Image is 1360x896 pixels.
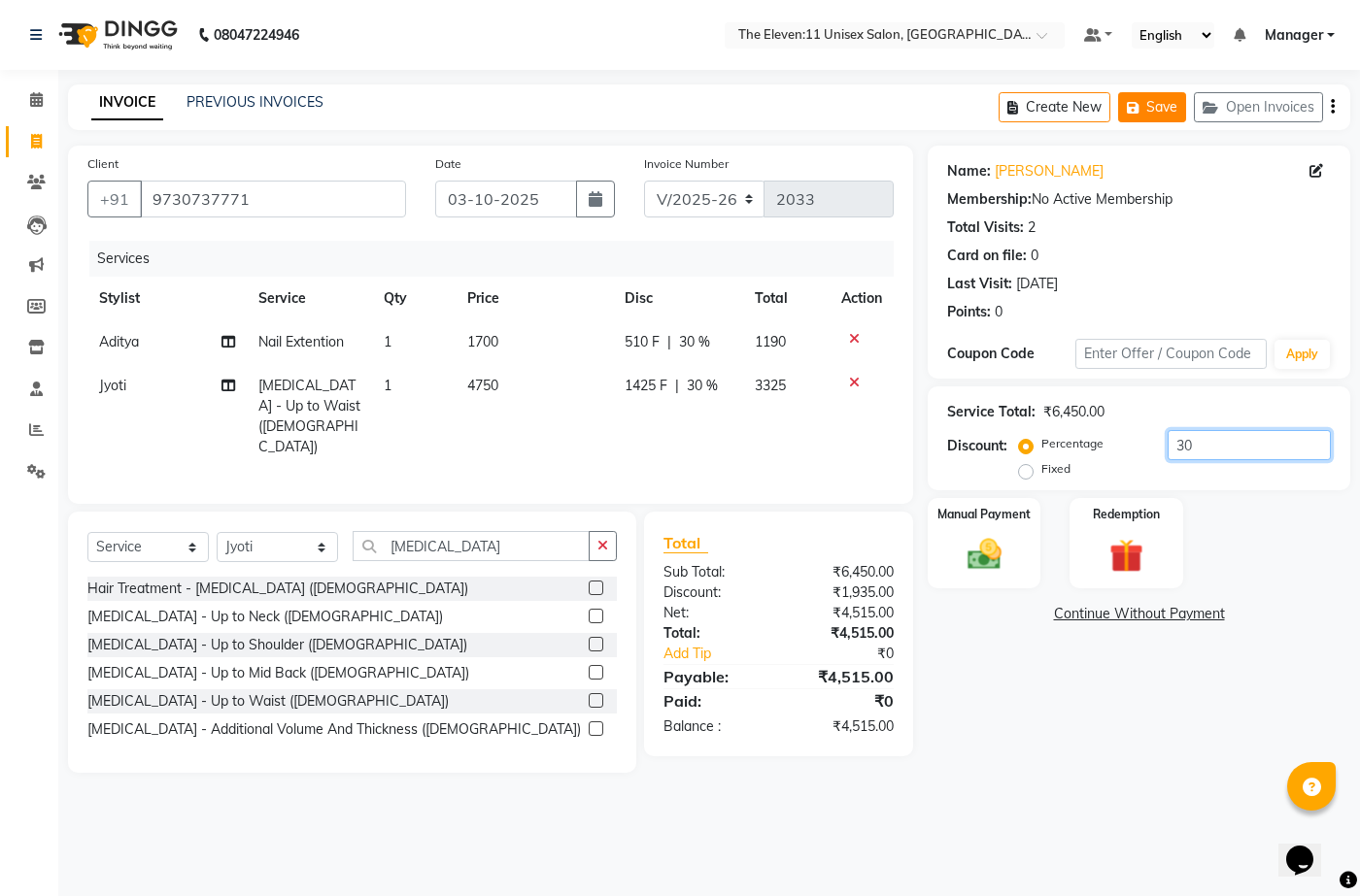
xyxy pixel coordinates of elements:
label: Invoice Number [644,155,729,173]
div: [MEDICAL_DATA] - Up to Mid Back ([DEMOGRAPHIC_DATA]) [87,663,469,683]
div: Membership: [947,189,1032,210]
label: Client [87,155,119,173]
span: | [667,332,671,352]
span: 4750 [467,377,498,394]
div: Paid: [649,689,779,713]
span: | [675,376,679,396]
button: Apply [1275,340,1330,369]
span: Nail Extention [258,333,344,350]
span: 3325 [755,377,786,394]
label: Fixed [1041,460,1071,478]
div: Coupon Code [947,344,1075,364]
label: Date [435,155,461,173]
div: Total Visits: [947,217,1024,238]
span: 1425 F [625,376,667,396]
div: Discount: [947,436,1007,456]
button: Open Invoices [1194,92,1323,122]
label: Redemption [1093,506,1160,523]
div: ₹4,515.00 [778,623,908,644]
div: ₹4,515.00 [778,603,908,623]
span: Manager [1265,25,1323,46]
a: PREVIOUS INVOICES [187,93,323,111]
div: Balance : [649,716,779,737]
iframe: chat widget [1278,818,1341,877]
th: Disc [613,277,743,320]
img: _gift.svg [1099,535,1154,578]
span: Aditya [99,333,139,350]
th: Stylist [87,277,247,320]
div: [MEDICAL_DATA] - Additional Volume And Thickness ([DEMOGRAPHIC_DATA]) [87,719,581,740]
th: Price [456,277,613,320]
a: Add Tip [649,644,800,664]
div: Net: [649,603,779,623]
img: logo [50,8,183,62]
input: Enter Offer / Coupon Code [1075,339,1268,369]
div: Sub Total: [649,562,779,582]
div: 2 [1028,217,1036,238]
span: 30 % [687,376,718,396]
div: ₹0 [778,689,908,713]
div: Last Visit: [947,274,1012,294]
div: ₹0 [800,644,908,664]
div: [MEDICAL_DATA] - Up to Waist ([DEMOGRAPHIC_DATA]) [87,691,449,712]
span: 1 [384,333,391,350]
span: 1700 [467,333,498,350]
label: Percentage [1041,435,1104,452]
b: 08047224946 [214,8,299,62]
button: Save [1118,92,1186,122]
span: 1 [384,377,391,394]
button: +91 [87,181,142,217]
div: No Active Membership [947,189,1331,210]
span: 30 % [679,332,710,352]
div: Discount: [649,582,779,603]
div: Points: [947,302,991,322]
span: [MEDICAL_DATA] - Up to Waist ([DEMOGRAPHIC_DATA]) [258,377,360,455]
span: Total [663,533,708,553]
div: [MEDICAL_DATA] - Up to Shoulder ([DEMOGRAPHIC_DATA]) [87,635,467,655]
div: Name: [947,161,991,182]
img: _cash.svg [957,535,1012,575]
th: Action [830,277,894,320]
a: [PERSON_NAME] [995,161,1104,182]
div: Services [89,241,908,277]
div: Service Total: [947,402,1036,422]
div: Total: [649,623,779,644]
div: 0 [1031,246,1038,266]
a: INVOICE [91,85,163,120]
div: Hair Treatment - [MEDICAL_DATA] ([DEMOGRAPHIC_DATA]) [87,579,468,599]
div: ₹4,515.00 [778,716,908,737]
span: Jyoti [99,377,126,394]
th: Total [743,277,830,320]
div: Card on file: [947,246,1027,266]
span: 1190 [755,333,786,350]
button: Create New [999,92,1110,122]
div: ₹6,450.00 [778,562,908,582]
span: 510 F [625,332,660,352]
div: ₹6,450.00 [1043,402,1105,422]
div: Payable: [649,665,779,688]
div: ₹1,935.00 [778,582,908,603]
th: Service [247,277,372,320]
input: Search by Name/Mobile/Email/Code [140,181,406,217]
div: 0 [995,302,1003,322]
th: Qty [372,277,456,320]
label: Manual Payment [937,506,1031,523]
div: [DATE] [1016,274,1058,294]
a: Continue Without Payment [932,604,1346,624]
div: ₹4,515.00 [778,665,908,688]
input: Search or Scan [353,531,590,561]
div: [MEDICAL_DATA] - Up to Neck ([DEMOGRAPHIC_DATA]) [87,607,443,627]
